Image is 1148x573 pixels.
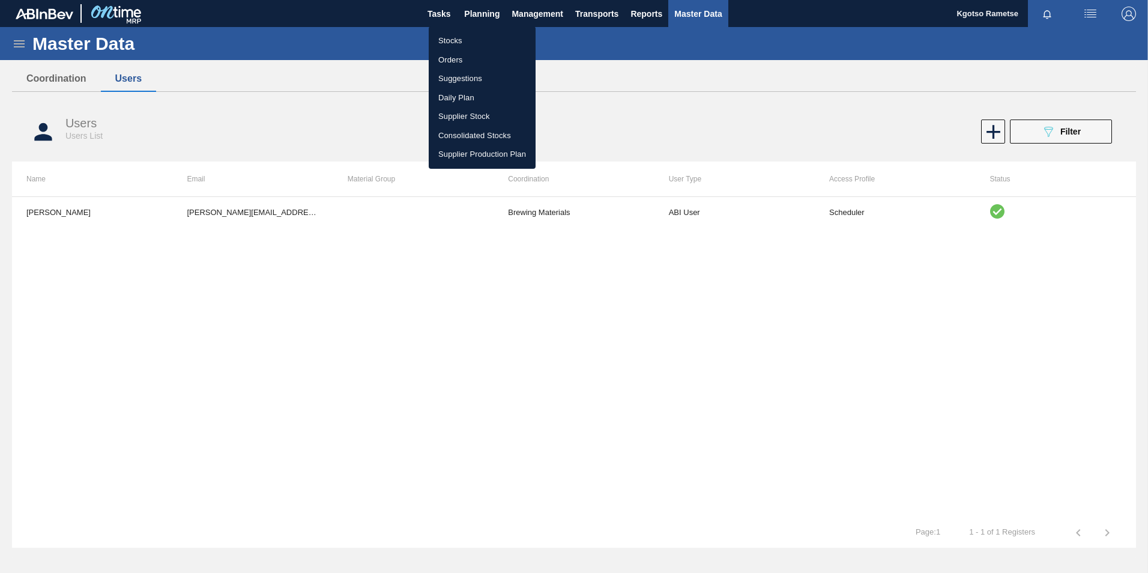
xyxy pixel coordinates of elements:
a: Suggestions [429,69,536,88]
a: Daily Plan [429,88,536,108]
a: Supplier Stock [429,107,536,126]
a: Consolidated Stocks [429,126,536,145]
a: Supplier Production Plan [429,145,536,164]
a: Orders [429,50,536,70]
a: Stocks [429,31,536,50]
